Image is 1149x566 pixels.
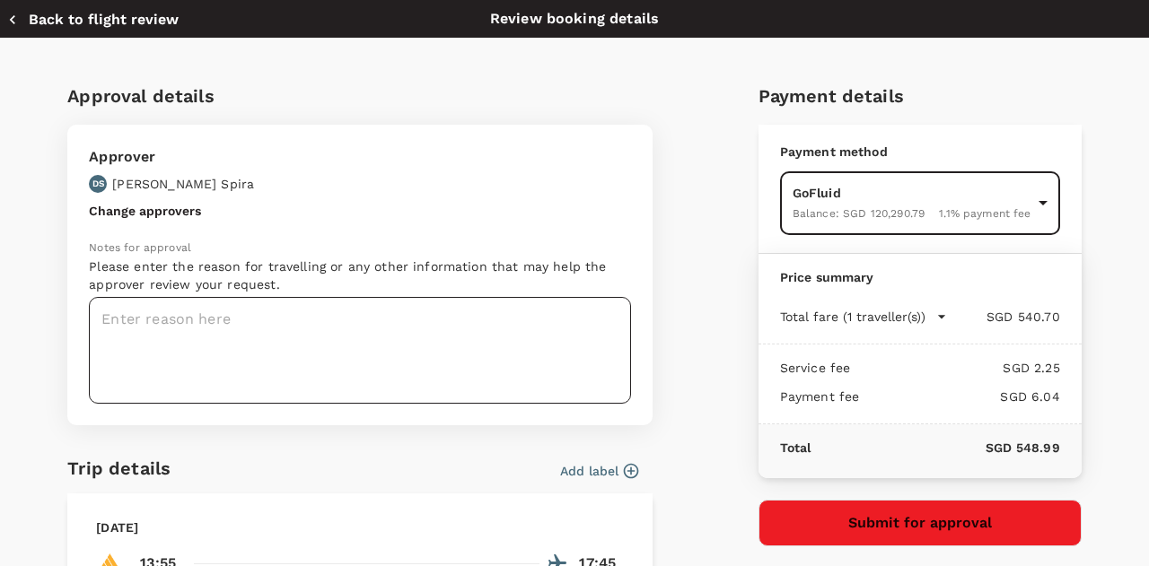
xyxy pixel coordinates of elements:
[859,387,1059,405] p: SGD 6.04
[947,308,1060,326] p: SGD 540.70
[560,462,638,480] button: Add label
[939,207,1031,220] span: 1.1 % payment fee
[780,439,811,457] p: Total
[793,184,1031,202] p: GoFluid
[89,204,201,218] button: Change approvers
[89,239,631,257] p: Notes for approval
[780,308,925,326] p: Total fare (1 traveller(s))
[112,175,254,193] p: [PERSON_NAME] Spira
[89,146,254,168] p: Approver
[67,82,653,110] h6: Approval details
[92,178,104,190] p: DS
[89,257,631,293] p: Please enter the reason for travelling or any other information that may help the approver review...
[490,8,659,30] p: Review booking details
[850,359,1059,377] p: SGD 2.25
[811,439,1059,457] p: SGD 548.99
[780,143,1060,161] p: Payment method
[759,82,1082,110] h6: Payment details
[793,207,925,220] span: Balance : SGD 120,290.79
[67,454,171,483] h6: Trip details
[780,387,860,405] p: Payment fee
[759,500,1082,546] button: Submit for approval
[780,359,851,377] p: Service fee
[780,308,947,326] button: Total fare (1 traveller(s))
[780,171,1060,235] div: GoFluidBalance: SGD 120,290.791.1% payment fee
[780,268,1060,286] p: Price summary
[7,11,179,29] button: Back to flight review
[96,518,138,536] p: [DATE]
